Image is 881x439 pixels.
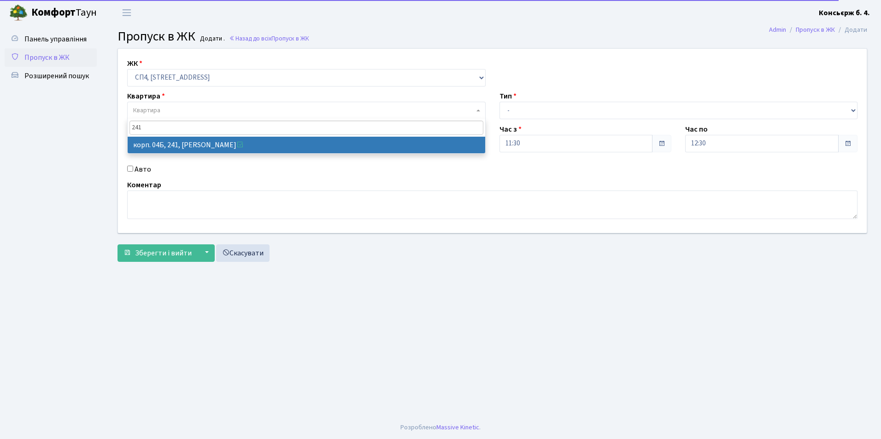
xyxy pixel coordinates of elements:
a: Назад до всіхПропуск в ЖК [229,34,309,43]
span: Пропуск в ЖК [117,27,195,46]
label: Час з [499,124,522,135]
span: Таун [31,5,97,21]
img: logo.png [9,4,28,22]
li: Додати [835,25,867,35]
div: Розроблено . [400,422,481,433]
label: Квартира [127,91,165,102]
li: корп. 04Б, 241, [PERSON_NAME] [128,137,485,153]
span: Розширений пошук [24,71,89,81]
small: Додати . [198,35,225,43]
a: Скасувати [216,244,270,262]
label: ЖК [127,58,142,69]
label: Тип [499,91,517,102]
a: Розширений пошук [5,67,97,85]
a: Admin [769,25,786,35]
a: Пропуск в ЖК [796,25,835,35]
button: Зберегти і вийти [117,244,198,262]
label: Час по [685,124,708,135]
span: Пропуск в ЖК [24,52,70,63]
label: Коментар [127,179,161,191]
span: Панель управління [24,34,87,44]
a: Пропуск в ЖК [5,48,97,67]
b: Комфорт [31,5,76,20]
a: Панель управління [5,30,97,48]
label: Авто [135,164,151,175]
button: Переключити навігацію [115,5,138,20]
span: Пропуск в ЖК [271,34,309,43]
a: Консьєрж б. 4. [819,7,870,18]
span: Квартира [133,106,160,115]
nav: breadcrumb [755,20,881,40]
a: Massive Kinetic [436,422,479,432]
span: Зберегти і вийти [135,248,192,258]
b: Консьєрж б. 4. [819,8,870,18]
